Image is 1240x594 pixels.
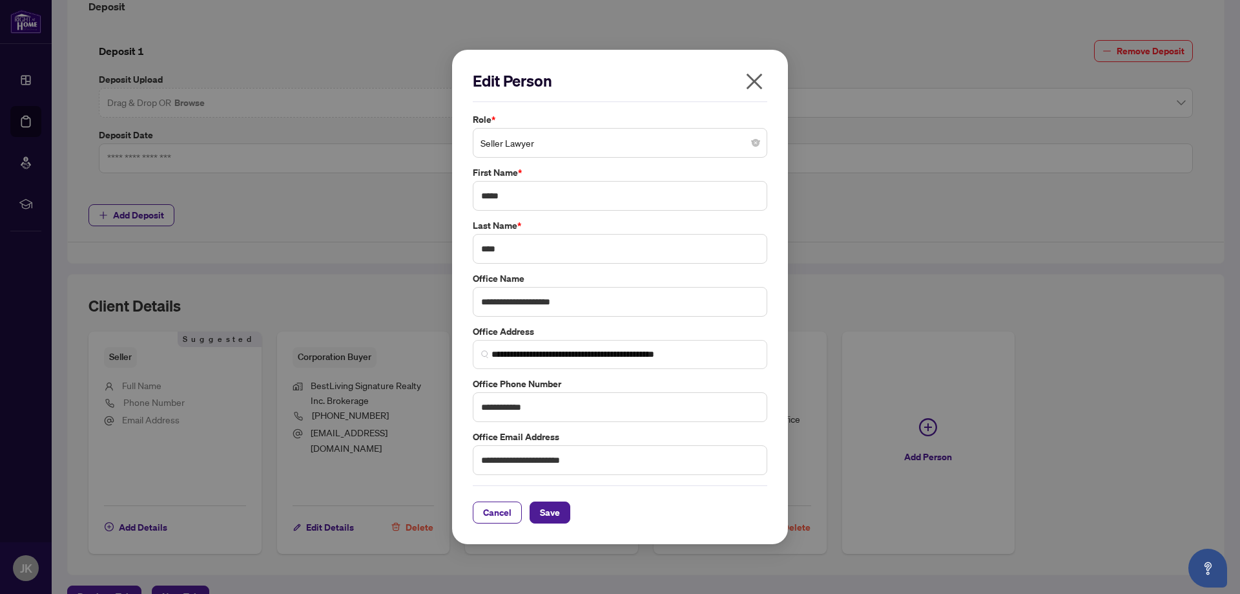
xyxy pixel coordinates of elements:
label: Office Phone Number [473,377,767,391]
span: close-circle [752,139,759,147]
span: close [744,71,765,92]
span: Cancel [483,502,512,523]
span: Save [540,502,560,523]
h2: Edit Person [473,70,767,91]
label: Office Name [473,271,767,286]
label: First Name [473,165,767,180]
button: Open asap [1188,549,1227,588]
button: Save [530,502,570,524]
label: Last Name [473,218,767,233]
span: Seller Lawyer [480,131,759,155]
label: Role [473,112,767,127]
button: Cancel [473,502,522,524]
label: Office Address [473,324,767,339]
img: search_icon [481,350,489,358]
label: Office Email Address [473,430,767,444]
